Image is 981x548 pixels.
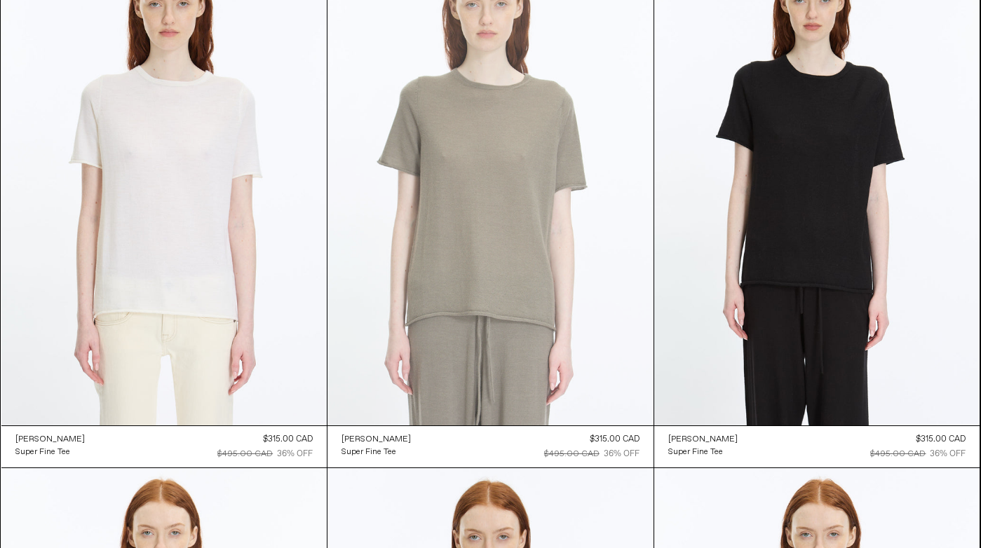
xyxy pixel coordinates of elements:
[668,446,738,458] a: Super Fine Tee
[668,434,738,446] div: [PERSON_NAME]
[916,433,966,446] div: $315.00 CAD
[217,448,273,460] div: $495.00 CAD
[668,433,738,446] a: [PERSON_NAME]
[341,446,411,458] a: Super Fine Tee
[263,433,313,446] div: $315.00 CAD
[15,446,85,458] a: Super Fine Tee
[277,448,313,460] div: 36% OFF
[341,433,411,446] a: [PERSON_NAME]
[870,448,926,460] div: $495.00 CAD
[668,446,723,458] div: Super Fine Tee
[544,448,600,460] div: $495.00 CAD
[15,446,70,458] div: Super Fine Tee
[15,433,85,446] a: [PERSON_NAME]
[15,434,85,446] div: [PERSON_NAME]
[341,446,396,458] div: Super Fine Tee
[604,448,640,460] div: 36% OFF
[590,433,640,446] div: $315.00 CAD
[930,448,966,460] div: 36% OFF
[341,434,411,446] div: [PERSON_NAME]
